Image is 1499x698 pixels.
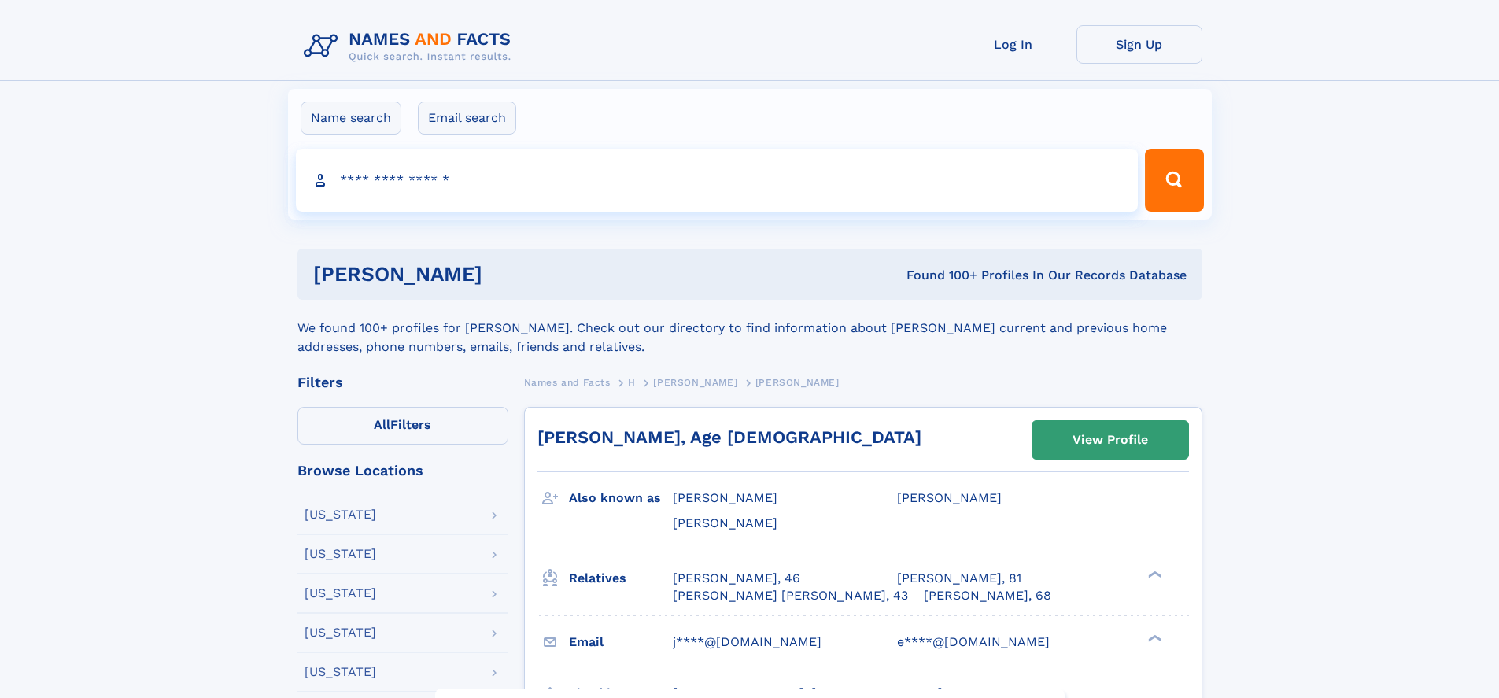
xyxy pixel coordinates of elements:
img: Logo Names and Facts [297,25,524,68]
div: [US_STATE] [305,666,376,678]
h3: Also known as [569,485,673,511]
div: ❯ [1144,633,1163,643]
span: H [628,377,636,388]
span: All [374,417,390,432]
div: [US_STATE] [305,548,376,560]
a: H [628,372,636,392]
h1: [PERSON_NAME] [313,264,695,284]
div: [US_STATE] [305,508,376,521]
a: [PERSON_NAME], 81 [897,570,1021,587]
span: [PERSON_NAME] [897,490,1002,505]
a: [PERSON_NAME], 68 [924,587,1051,604]
button: Search Button [1145,149,1203,212]
label: Email search [418,102,516,135]
span: [PERSON_NAME] [755,377,840,388]
a: [PERSON_NAME] [653,372,737,392]
a: [PERSON_NAME], Age [DEMOGRAPHIC_DATA] [537,427,921,447]
label: Filters [297,407,508,445]
a: [PERSON_NAME], 46 [673,570,800,587]
div: Found 100+ Profiles In Our Records Database [694,267,1187,284]
span: [PERSON_NAME] [653,377,737,388]
a: Log In [951,25,1076,64]
div: We found 100+ profiles for [PERSON_NAME]. Check out our directory to find information about [PERS... [297,300,1202,356]
input: search input [296,149,1139,212]
div: Filters [297,375,508,390]
div: ❯ [1144,569,1163,579]
div: [US_STATE] [305,626,376,639]
label: Name search [301,102,401,135]
h3: Relatives [569,565,673,592]
span: [PERSON_NAME] [673,490,777,505]
div: Browse Locations [297,463,508,478]
span: [PERSON_NAME] [673,515,777,530]
a: View Profile [1032,421,1188,459]
a: Names and Facts [524,372,611,392]
a: Sign Up [1076,25,1202,64]
h3: Email [569,629,673,656]
div: View Profile [1073,422,1148,458]
div: [US_STATE] [305,587,376,600]
a: [PERSON_NAME] [PERSON_NAME], 43 [673,587,908,604]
